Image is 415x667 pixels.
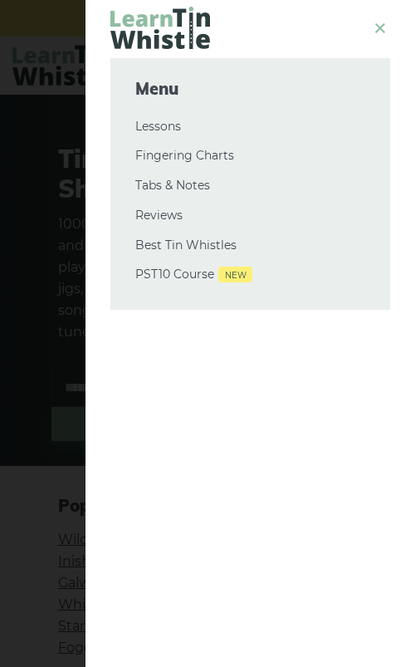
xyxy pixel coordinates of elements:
[135,176,365,196] a: Tabs & Notes
[110,7,210,49] img: LearnTinWhistle.com
[135,206,365,226] a: Reviews
[135,236,365,256] a: Best Tin Whistles
[218,267,252,282] span: New
[135,146,365,166] a: Fingering Charts
[110,32,210,53] a: LearnTinWhistle.com
[135,117,365,137] a: Lessons
[135,77,365,101] span: Menu
[135,265,365,285] a: PST10 CourseNew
